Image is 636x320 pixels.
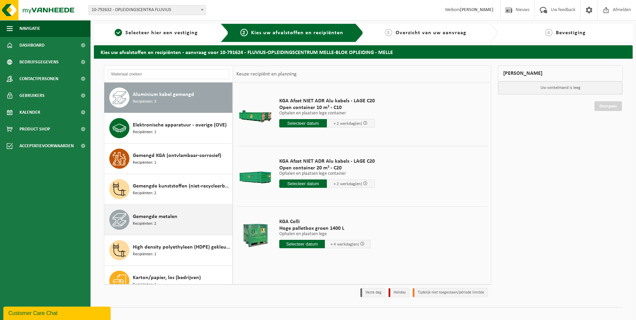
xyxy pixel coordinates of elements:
[104,83,233,113] button: Aluminium kabel gemengd Recipiënten: 3
[279,119,327,127] input: Selecteer datum
[279,111,375,116] p: Ophalen en plaatsen lege container
[94,45,633,58] h2: Kies uw afvalstoffen en recipiënten - aanvraag voor 10-791624 - FLUVIUS-OPLEIDINGSCENTRUM MELLE-B...
[133,152,221,160] span: Gemengd KGA (ontvlambaar-corrosief)
[233,66,300,83] div: Keuze recipiënt en planning
[240,29,248,36] span: 2
[334,121,362,126] span: + 2 werkdag(en)
[279,232,370,236] p: Ophalen en plaatsen lege
[279,171,375,176] p: Ophalen en plaatsen lege container
[104,113,233,144] button: Elektronische apparatuur - overige (OVE) Recipiënten: 1
[108,69,229,79] input: Materiaal zoeken
[279,225,370,232] span: Hoge palletbox groen 1400 L
[556,30,586,36] span: Bevestiging
[133,243,231,251] span: High density polyethyleen (HDPE) gekleurd
[104,266,233,296] button: Karton/papier, los (bedrijven) Recipiënten: 1
[19,138,74,154] span: Acceptatievoorwaarden
[104,235,233,266] button: High density polyethyleen (HDPE) gekleurd Recipiënten: 1
[3,305,112,320] iframe: chat widget
[279,165,375,171] span: Open container 20 m³ - C20
[498,82,622,94] p: Uw winkelmand is leeg
[19,121,50,138] span: Product Shop
[413,288,488,297] li: Tijdelijk niet toegestaan/période limitée
[594,101,622,111] a: Doorgaan
[133,91,194,99] span: Aluminium kabel gemengd
[396,30,466,36] span: Overzicht van uw aanvraag
[331,242,359,247] span: + 4 werkdag(en)
[133,190,156,197] span: Recipiënten: 2
[334,182,362,186] span: + 2 werkdag(en)
[19,70,58,87] span: Contactpersonen
[133,121,227,129] span: Elektronische apparatuur - overige (OVE)
[19,37,45,54] span: Dashboard
[279,98,375,104] span: KGA Afzet NIET ADR Alu kabels - LAGE C20
[89,5,206,15] span: 10-792632 - OPLEIDINGSCENTRA FLUVIUS
[133,251,156,258] span: Recipiënten: 1
[19,104,40,121] span: Kalender
[389,288,409,297] li: Holiday
[251,30,343,36] span: Kies uw afvalstoffen en recipiënten
[279,158,375,165] span: KGA Afzet NIET ADR Alu kabels - LAGE C20
[104,174,233,205] button: Gemengde kunststoffen (niet-recycleerbaar), exclusief PVC Recipiënten: 2
[498,65,623,82] div: [PERSON_NAME]
[279,179,327,188] input: Selecteer datum
[133,213,177,221] span: Gemengde metalen
[133,221,156,227] span: Recipiënten: 2
[133,274,201,282] span: Karton/papier, los (bedrijven)
[104,144,233,174] button: Gemengd KGA (ontvlambaar-corrosief) Recipiënten: 1
[104,205,233,235] button: Gemengde metalen Recipiënten: 2
[97,29,215,37] a: 1Selecteer hier een vestiging
[279,240,325,248] input: Selecteer datum
[133,282,156,288] span: Recipiënten: 1
[133,182,231,190] span: Gemengde kunststoffen (niet-recycleerbaar), exclusief PVC
[279,104,375,111] span: Open container 10 m³ - C10
[279,218,370,225] span: KGA Colli
[460,7,494,12] strong: [PERSON_NAME]
[19,87,45,104] span: Gebruikers
[19,54,59,70] span: Bedrijfsgegevens
[133,160,156,166] span: Recipiënten: 1
[115,29,122,36] span: 1
[19,20,40,37] span: Navigatie
[545,29,553,36] span: 4
[125,30,198,36] span: Selecteer hier een vestiging
[133,99,156,105] span: Recipiënten: 3
[360,288,385,297] li: Vaste dag
[385,29,392,36] span: 3
[133,129,156,136] span: Recipiënten: 1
